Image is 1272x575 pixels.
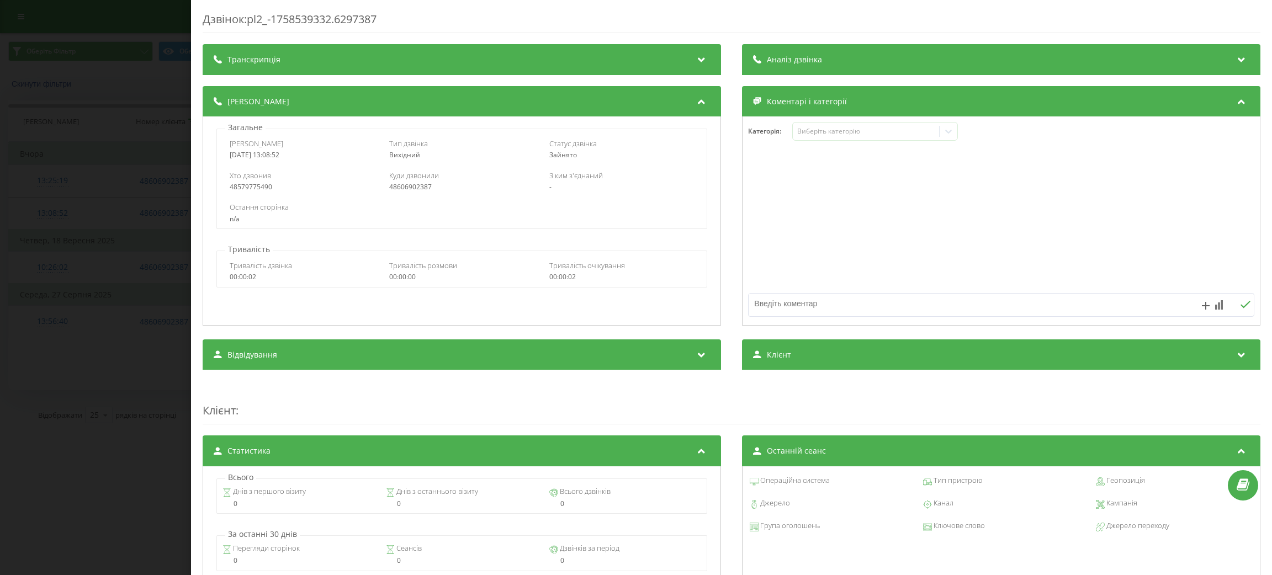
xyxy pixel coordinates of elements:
[767,445,826,456] span: Останній сеанс
[227,54,280,65] span: Транскрипція
[203,381,1260,424] div: :
[389,150,420,159] span: Вихідний
[759,520,820,531] span: Група оголошень
[549,171,602,180] span: З ким з'єднаний
[931,498,953,509] span: Канал
[389,171,439,180] span: Куди дзвонили
[1105,498,1137,509] span: Кампанія
[389,139,428,148] span: Тип дзвінка
[386,500,538,508] div: 0
[759,498,790,509] span: Джерело
[797,127,935,136] div: Виберіть категорію
[558,543,619,554] span: Дзвінків за період
[395,543,422,554] span: Сеансів
[389,260,457,270] span: Тривалість розмови
[767,96,847,107] span: Коментарі і категорії
[1105,520,1169,531] span: Джерело переходу
[767,349,791,360] span: Клієнт
[225,244,273,255] p: Тривалість
[227,96,289,107] span: [PERSON_NAME]
[759,475,830,486] span: Операційна система
[225,529,300,540] p: За останні 30 днів
[229,171,271,180] span: Хто дзвонив
[225,472,256,483] p: Всього
[229,151,374,159] div: [DATE] 13:08:52
[389,273,534,281] div: 00:00:00
[549,150,576,159] span: Зайнято
[549,139,596,148] span: Статус дзвінка
[203,12,1260,33] div: Дзвінок : pl2_-1758539332.6297387
[222,557,374,565] div: 0
[931,520,984,531] span: Ключове слово
[549,183,694,191] div: -
[229,273,374,281] div: 00:00:02
[549,557,701,565] div: 0
[227,349,277,360] span: Відвідування
[549,500,701,508] div: 0
[229,139,283,148] span: [PERSON_NAME]
[231,543,300,554] span: Перегляди сторінок
[203,403,236,418] span: Клієнт
[931,475,982,486] span: Тип пристрою
[767,54,822,65] span: Аналіз дзвінка
[386,557,538,565] div: 0
[748,127,792,135] h4: Категорія :
[395,486,478,497] span: Днів з останнього візиту
[225,122,266,133] p: Загальне
[229,260,291,270] span: Тривалість дзвінка
[222,500,374,508] div: 0
[229,183,374,191] div: 48579775490
[549,260,624,270] span: Тривалість очікування
[1105,475,1145,486] span: Геопозиція
[558,486,610,497] span: Всього дзвінків
[229,215,694,223] div: n/a
[231,486,306,497] span: Днів з першого візиту
[229,202,288,212] span: Остання сторінка
[549,273,694,281] div: 00:00:02
[389,183,534,191] div: 48606902387
[227,445,271,456] span: Статистика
